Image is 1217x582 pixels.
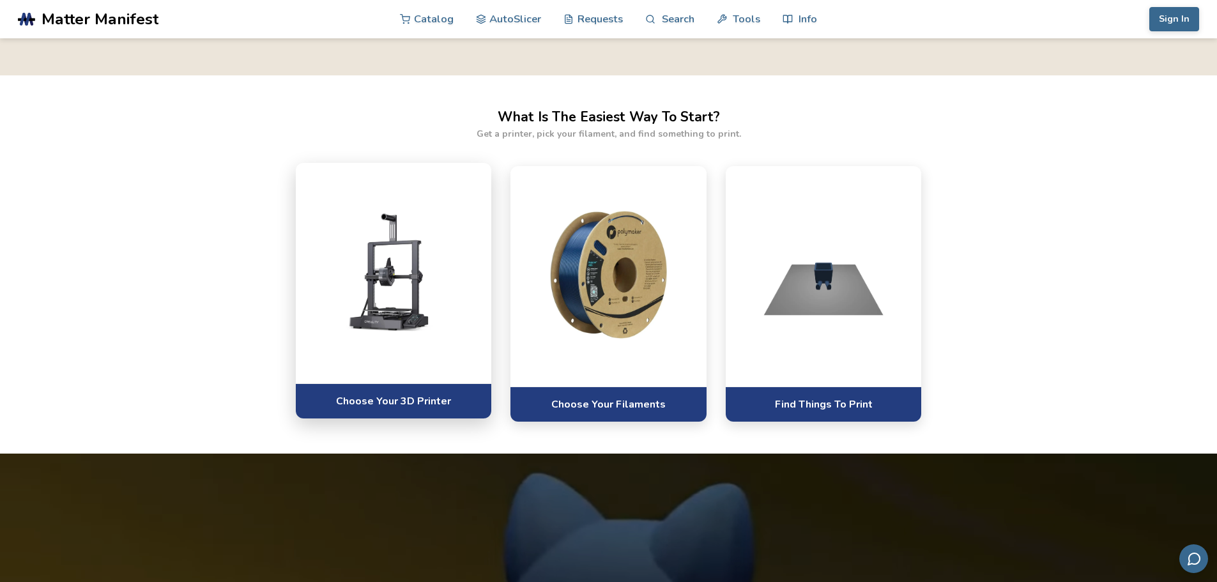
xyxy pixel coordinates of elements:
button: Send feedback via email [1179,544,1208,573]
a: Find Things To Print [726,387,922,422]
img: Pick software [523,211,694,339]
p: Get a printer, pick your filament, and find something to print. [477,127,741,141]
button: Sign In [1149,7,1199,31]
img: Choose a printer [309,208,479,335]
span: Matter Manifest [42,10,158,28]
a: Choose Your Filaments [510,387,707,422]
img: Select materials [739,211,909,339]
h2: What Is The Easiest Way To Start? [498,107,720,127]
a: Choose Your 3D Printer [296,383,492,418]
